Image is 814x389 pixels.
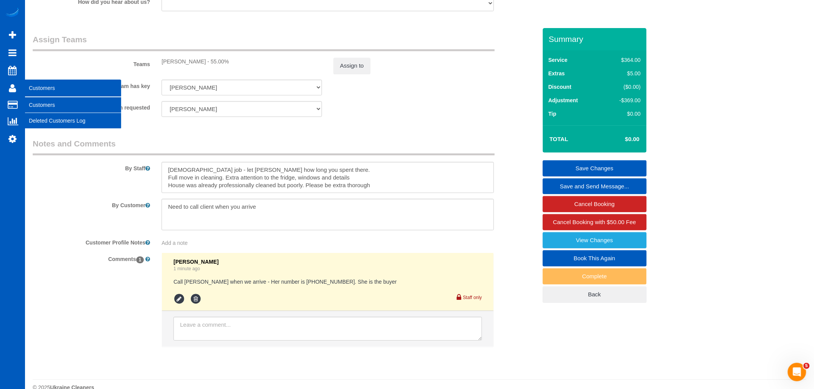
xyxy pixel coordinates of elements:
a: Back [543,286,647,303]
pre: Call [PERSON_NAME] when we arrive - Her number is [PHONE_NUMBER]. She is the buyer [173,278,482,286]
a: Book This Again [543,250,647,266]
label: Tip [549,110,557,118]
span: 1 [136,256,144,263]
label: Discount [549,83,572,91]
label: Comments [27,253,156,263]
span: Customers [25,79,121,97]
button: Assign to [334,58,370,74]
label: Service [549,56,568,64]
div: -$369.00 [603,96,641,104]
h3: Summary [549,35,643,43]
a: 1 minute ago [173,266,200,271]
iframe: Intercom live chat [788,363,806,381]
div: $5.00 [603,70,641,77]
span: [PERSON_NAME] [173,259,219,265]
span: Add a note [162,240,188,246]
a: Deleted Customers Log [25,113,121,128]
legend: Assign Teams [33,34,495,51]
span: 5 [804,363,810,369]
img: Automaid Logo [5,8,20,18]
label: Adjustment [549,96,578,104]
a: Cancel Booking [543,196,647,212]
label: Teams [27,58,156,68]
ul: Customers [25,97,121,129]
a: View Changes [543,232,647,248]
h4: $0.00 [602,136,639,143]
label: Extras [549,70,565,77]
label: Customer Profile Notes [27,236,156,246]
a: Save Changes [543,160,647,176]
a: Cancel Booking with $50.00 Fee [543,214,647,230]
div: $0.00 [603,110,641,118]
strong: Total [550,136,569,142]
legend: Notes and Comments [33,138,495,155]
span: Cancel Booking with $50.00 Fee [553,219,636,225]
a: Save and Send Message... [543,178,647,194]
div: [PERSON_NAME] - 55.00% [162,58,322,65]
label: By Staff [27,162,156,172]
label: By Customer [27,199,156,209]
a: Customers [25,97,121,113]
div: $364.00 [603,56,641,64]
div: ($0.00) [603,83,641,91]
small: Staff only [463,295,482,300]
